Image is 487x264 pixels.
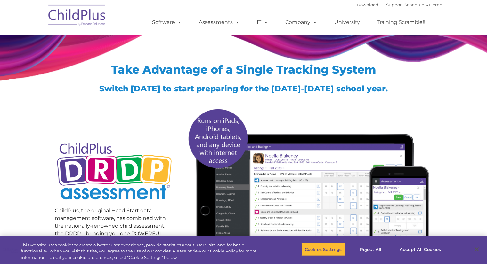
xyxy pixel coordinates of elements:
[386,2,403,7] a: Support
[357,2,378,7] a: Download
[45,0,109,32] img: ChildPlus by Procare Solutions
[250,16,275,29] a: IT
[21,242,268,261] div: This website uses cookies to create a better user experience, provide statistics about user visit...
[370,16,432,29] a: Training Scramble!!
[111,63,376,76] span: Take Advantage of a Single Tracking System
[192,16,246,29] a: Assessments
[55,207,166,244] span: ChildPlus, the original Head Start data management software, has combined with the nationally-ren...
[396,243,444,256] button: Accept All Cookies
[55,136,174,208] img: Copyright - DRDP Logo
[279,16,324,29] a: Company
[301,243,345,256] button: Cookies Settings
[328,16,366,29] a: University
[404,2,442,7] a: Schedule A Demo
[99,84,388,93] span: Switch [DATE] to start preparing for the [DATE]-[DATE] school year.
[470,242,484,256] button: Close
[351,243,391,256] button: Reject All
[357,2,442,7] font: |
[146,16,188,29] a: Software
